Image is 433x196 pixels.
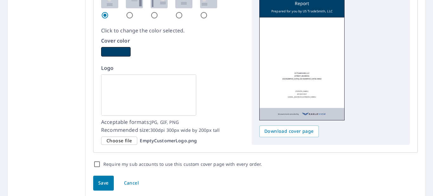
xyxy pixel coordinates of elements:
p: Click to change the color selected. [101,27,244,34]
p: Cover color [101,37,244,44]
div: Choose file [101,137,137,145]
p: Logo [101,64,244,72]
p: 4074595957 [297,93,307,96]
span: 300dpi 300px wide by 200px tall [150,127,220,133]
p: [EMAIL_ADDRESS][DOMAIN_NAME] [288,96,316,98]
p: Prepared for you by US TradeSmith, LLC [271,8,333,14]
p: Measurements provided by [278,111,299,117]
img: EV Logo [302,111,326,117]
p: US TradeSmith, LLC [294,72,310,75]
label: Require my sub accounts to use this custom cover page with every order. [103,160,262,168]
button: Cancel [119,176,144,191]
p: Acceptable formats: Recommended size: [101,118,244,134]
button: Download cover page [259,125,319,137]
span: Save [98,179,109,187]
p: EmptyCustomerLogo.png [140,138,197,144]
button: Save [93,176,114,191]
span: Choose file [107,137,132,145]
span: Download cover page [264,127,314,135]
span: JPG, GIF, PNG [150,119,179,125]
img: logo [101,74,196,116]
p: [PERSON_NAME] [295,90,309,93]
span: Cancel [124,179,139,187]
p: [STREET_ADDRESS] [294,75,310,78]
p: [GEOGRAPHIC_DATA], [GEOGRAPHIC_DATA] 33602 [282,78,322,80]
img: logo [283,23,321,39]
